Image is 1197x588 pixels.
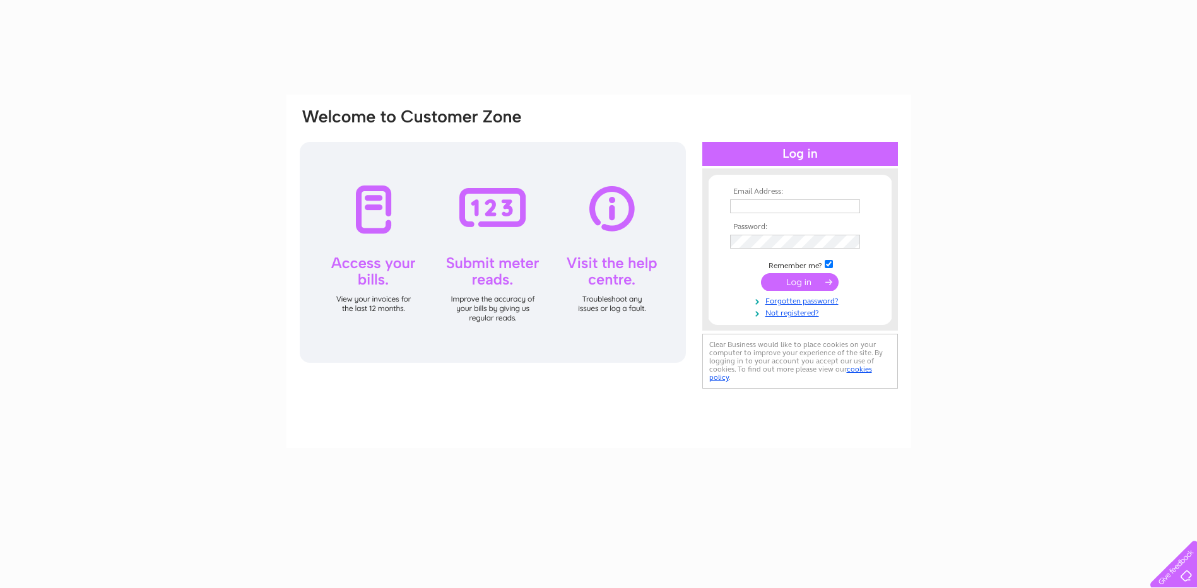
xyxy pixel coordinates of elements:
[730,294,873,306] a: Forgotten password?
[727,258,873,271] td: Remember me?
[727,187,873,196] th: Email Address:
[709,365,872,382] a: cookies policy
[727,223,873,232] th: Password:
[702,334,898,389] div: Clear Business would like to place cookies on your computer to improve your experience of the sit...
[761,273,839,291] input: Submit
[730,306,873,318] a: Not registered?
